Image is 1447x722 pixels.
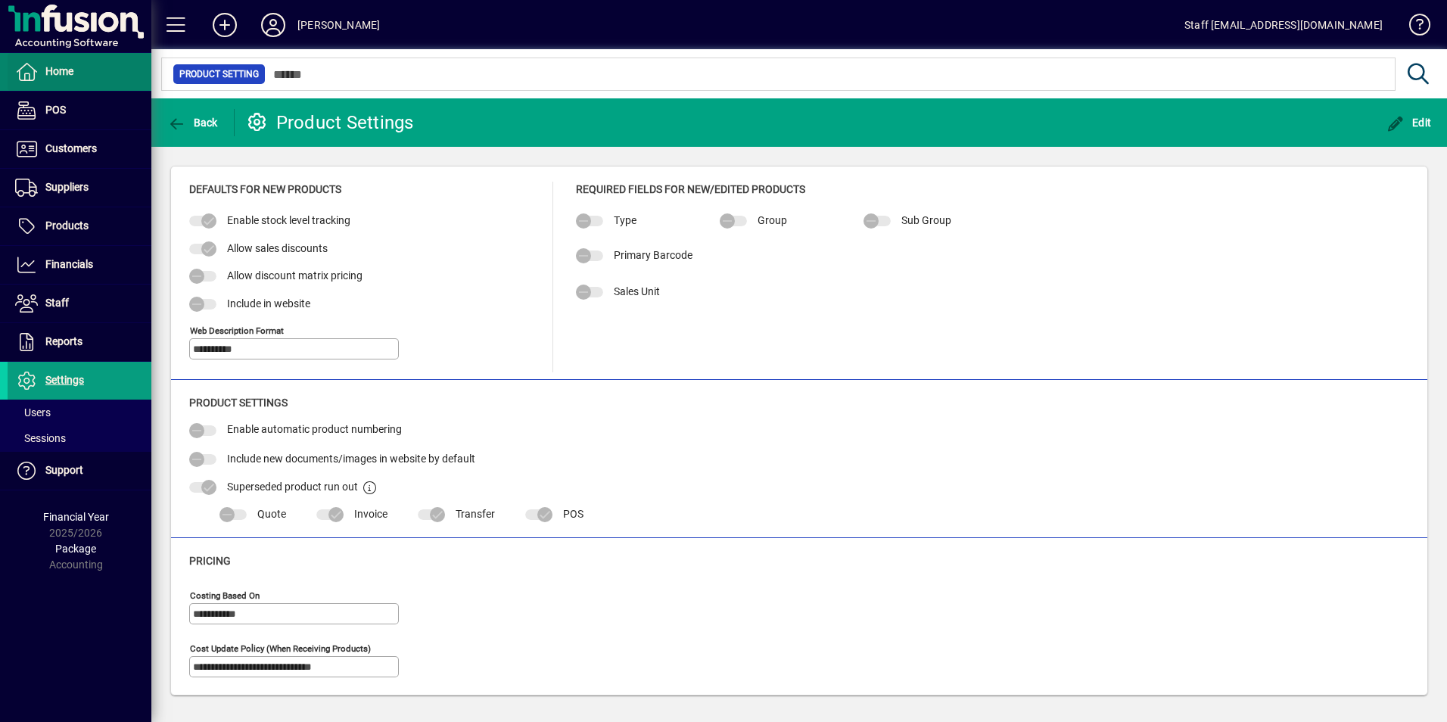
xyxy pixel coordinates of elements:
span: Quote [257,508,286,520]
a: Sessions [8,425,151,451]
span: Products [45,219,89,232]
mat-label: Web Description Format [190,325,284,336]
span: Suppliers [45,181,89,193]
span: Financials [45,258,93,270]
span: Invoice [354,508,387,520]
span: Pricing [189,555,231,567]
span: Package [55,543,96,555]
span: Enable automatic product numbering [227,423,402,435]
span: Support [45,464,83,476]
mat-label: Cost Update Policy (when receiving products) [190,643,371,653]
span: Customers [45,142,97,154]
span: Type [614,214,636,226]
div: Staff [EMAIL_ADDRESS][DOMAIN_NAME] [1184,13,1383,37]
button: Back [163,109,222,136]
span: Superseded product run out [227,481,358,493]
button: Edit [1383,109,1436,136]
div: [PERSON_NAME] [297,13,380,37]
span: Financial Year [43,511,109,523]
span: POS [563,508,583,520]
a: Financials [8,246,151,284]
span: Include in website [227,297,310,310]
mat-label: Costing Based on [190,590,260,600]
a: Products [8,207,151,245]
span: Staff [45,297,69,309]
span: Primary Barcode [614,249,692,261]
span: POS [45,104,66,116]
span: Required Fields for New/Edited Products [576,183,805,195]
a: Support [8,452,151,490]
span: Enable stock level tracking [227,214,350,226]
a: Home [8,53,151,91]
a: Users [8,400,151,425]
span: Product Setting [179,67,259,82]
a: Staff [8,285,151,322]
app-page-header-button: Back [151,109,235,136]
span: Transfer [456,508,495,520]
div: Product Settings [246,110,414,135]
span: Defaults for new products [189,183,341,195]
a: POS [8,92,151,129]
span: Allow sales discounts [227,242,328,254]
span: Include new documents/images in website by default [227,453,475,465]
span: Back [167,117,218,129]
span: Edit [1386,117,1432,129]
span: Sub Group [901,214,951,226]
button: Add [201,11,249,39]
span: Sessions [15,432,66,444]
span: Settings [45,374,84,386]
span: Reports [45,335,82,347]
button: Profile [249,11,297,39]
a: Reports [8,323,151,361]
span: Users [15,406,51,419]
span: Sales Unit [614,285,660,297]
a: Customers [8,130,151,168]
a: Knowledge Base [1398,3,1428,52]
span: Product Settings [189,397,288,409]
span: Home [45,65,73,77]
span: Group [758,214,787,226]
span: Allow discount matrix pricing [227,269,363,282]
a: Suppliers [8,169,151,207]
